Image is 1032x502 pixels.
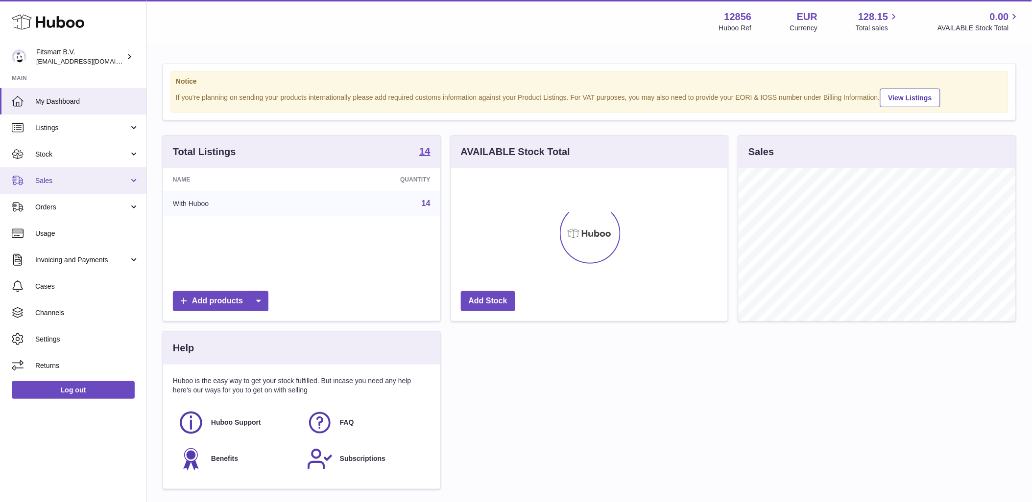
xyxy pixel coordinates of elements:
a: 128.15 Total sales [856,10,899,33]
span: Stock [35,150,129,159]
div: Fitsmart B.V. [36,47,124,66]
span: 128.15 [858,10,888,23]
span: Settings [35,335,139,344]
span: Subscriptions [340,454,385,463]
strong: Notice [176,77,1003,86]
th: Quantity [309,168,440,191]
h3: Sales [748,145,774,159]
span: Huboo Support [211,418,261,427]
th: Name [163,168,309,191]
span: Cases [35,282,139,291]
span: Orders [35,203,129,212]
a: Huboo Support [178,410,297,436]
div: Huboo Ref [719,23,752,33]
a: Log out [12,381,135,399]
span: Sales [35,176,129,185]
span: Returns [35,361,139,370]
span: My Dashboard [35,97,139,106]
span: Listings [35,123,129,133]
a: Subscriptions [307,446,426,472]
span: Usage [35,229,139,238]
div: If you're planning on sending your products internationally please add required customs informati... [176,87,1003,107]
span: FAQ [340,418,354,427]
a: Add products [173,291,268,311]
span: AVAILABLE Stock Total [937,23,1020,33]
span: Total sales [856,23,899,33]
a: FAQ [307,410,426,436]
a: Benefits [178,446,297,472]
a: View Listings [880,89,940,107]
strong: 12856 [724,10,752,23]
span: 0.00 [990,10,1009,23]
h3: Total Listings [173,145,236,159]
strong: EUR [797,10,817,23]
p: Huboo is the easy way to get your stock fulfilled. But incase you need any help here's our ways f... [173,376,431,395]
span: Invoicing and Payments [35,255,129,265]
h3: AVAILABLE Stock Total [461,145,570,159]
a: 14 [419,146,430,158]
strong: 14 [419,146,430,156]
h3: Help [173,342,194,355]
a: 0.00 AVAILABLE Stock Total [937,10,1020,33]
a: 14 [422,199,431,207]
span: Channels [35,308,139,318]
td: With Huboo [163,191,309,216]
span: Benefits [211,454,238,463]
img: internalAdmin-12856@internal.huboo.com [12,49,26,64]
span: [EMAIL_ADDRESS][DOMAIN_NAME] [36,57,144,65]
div: Currency [790,23,818,33]
a: Add Stock [461,291,515,311]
